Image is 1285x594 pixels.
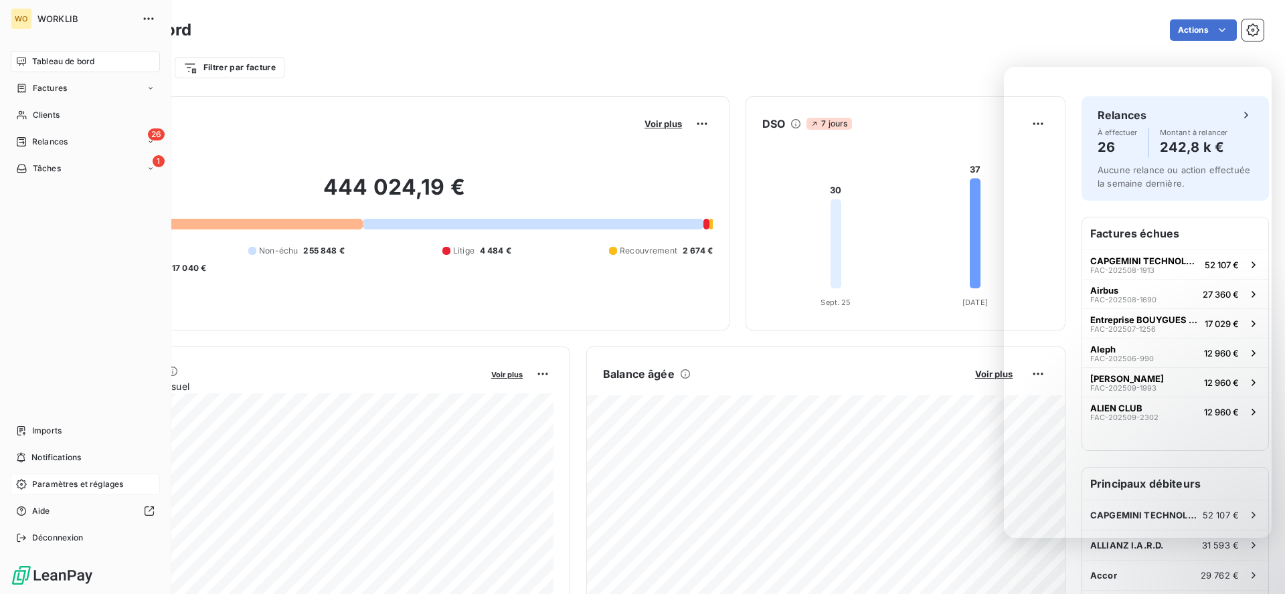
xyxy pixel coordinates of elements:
[37,13,134,24] span: WORKLIB
[259,245,298,257] span: Non-échu
[971,368,1017,380] button: Voir plus
[1170,19,1237,41] button: Actions
[33,163,61,175] span: Tâches
[1090,540,1163,551] span: ALLIANZ I.A.R.D.
[11,500,160,522] a: Aide
[33,109,60,121] span: Clients
[762,116,785,132] h6: DSO
[11,8,32,29] div: WO
[453,245,475,257] span: Litige
[32,505,50,517] span: Aide
[620,245,677,257] span: Recouvrement
[1090,570,1117,581] span: Accor
[962,298,988,307] tspan: [DATE]
[1201,570,1239,581] span: 29 762 €
[11,565,94,586] img: Logo LeanPay
[640,118,686,130] button: Voir plus
[683,245,713,257] span: 2 674 €
[76,379,482,393] span: Chiffre d'affaires mensuel
[1004,67,1272,538] iframe: Intercom live chat
[31,452,81,464] span: Notifications
[1202,540,1239,551] span: 31 593 €
[303,245,344,257] span: 255 848 €
[487,368,527,380] button: Voir plus
[175,57,284,78] button: Filtrer par facture
[1239,549,1272,581] iframe: Intercom live chat
[153,155,165,167] span: 1
[32,56,94,68] span: Tableau de bord
[645,118,682,129] span: Voir plus
[148,128,165,140] span: 26
[821,298,851,307] tspan: Sept. 25
[33,82,67,94] span: Factures
[32,478,123,490] span: Paramètres et réglages
[491,370,523,379] span: Voir plus
[480,245,511,257] span: 4 484 €
[76,174,713,214] h2: 444 024,19 €
[168,262,206,274] span: -17 040 €
[32,532,84,544] span: Déconnexion
[32,136,68,148] span: Relances
[975,369,1013,379] span: Voir plus
[603,366,675,382] h6: Balance âgée
[32,425,62,437] span: Imports
[806,118,851,130] span: 7 jours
